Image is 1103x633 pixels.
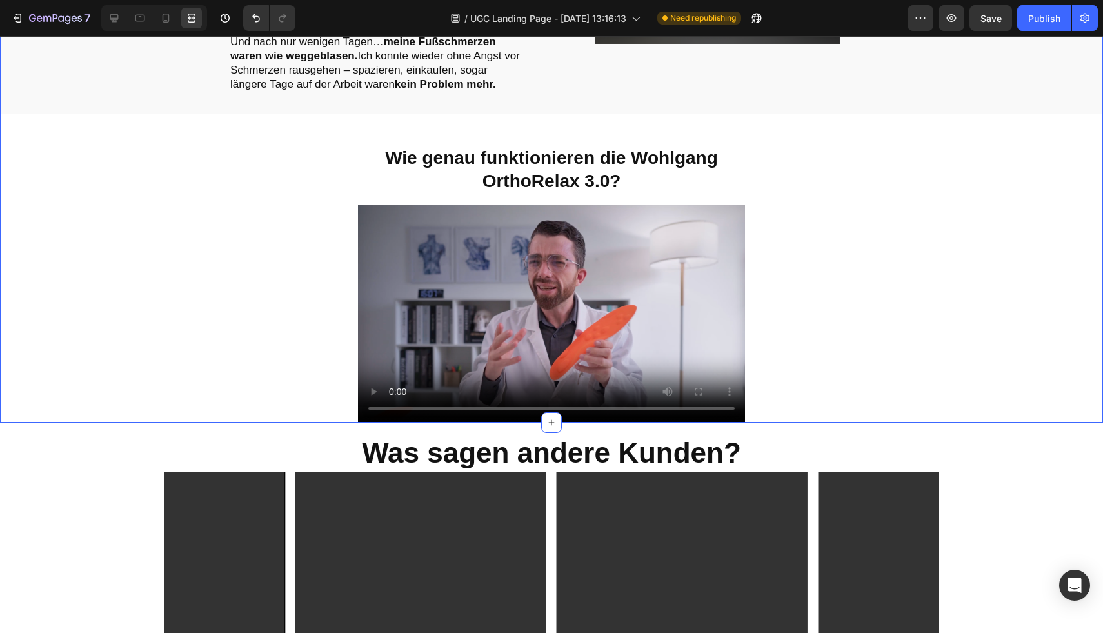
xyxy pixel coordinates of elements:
[1028,12,1060,25] div: Publish
[84,10,90,26] p: 7
[358,168,745,387] video: Video
[969,5,1012,31] button: Save
[980,13,1002,24] span: Save
[358,109,745,159] h2: Wie genau funktionieren die Wohlgang OrthoRelax 3.0?
[243,5,295,31] div: Undo/Redo
[464,12,468,25] span: /
[670,12,736,24] span: Need republishing
[395,42,496,54] strong: kein Problem mehr.
[5,5,96,31] button: 7
[470,12,626,25] span: UGC Landing Page - [DATE] 13:16:13
[1017,5,1071,31] button: Publish
[1059,570,1090,601] div: Open Intercom Messenger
